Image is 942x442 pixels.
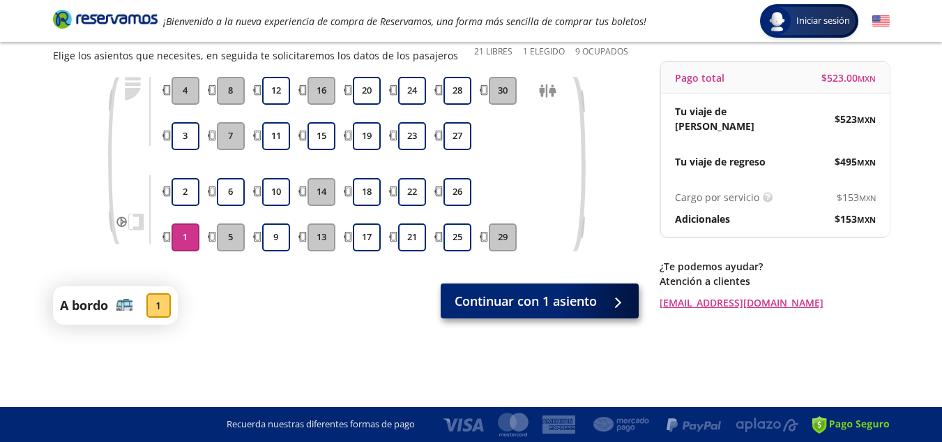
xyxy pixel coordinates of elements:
p: A bordo [60,296,108,315]
em: ¡Bienvenido a la nueva experiencia de compra de Reservamos, una forma más sencilla de comprar tus... [163,15,646,28]
i: Brand Logo [53,8,158,29]
button: Continuar con 1 asiento [441,283,639,318]
button: 13 [307,223,335,251]
small: MXN [857,115,876,125]
button: 7 [217,122,245,150]
button: 16 [307,77,335,105]
p: 1 Elegido [523,45,565,58]
button: 8 [217,77,245,105]
button: 29 [489,223,517,251]
a: Brand Logo [53,8,158,34]
button: 9 [262,223,290,251]
button: 4 [172,77,199,105]
span: Iniciar sesión [791,14,856,28]
button: 28 [443,77,471,105]
p: Cargo por servicio [675,190,759,205]
p: Tu viaje de [PERSON_NAME] [675,104,775,133]
small: MXN [857,214,876,225]
button: 21 [398,223,426,251]
span: $ 523 [835,112,876,126]
span: Continuar con 1 asiento [455,292,597,311]
button: 18 [353,178,381,206]
iframe: Messagebird Livechat Widget [861,361,928,428]
p: 9 Ocupados [575,45,628,58]
button: 1 [172,223,199,251]
button: English [872,13,890,30]
button: 25 [443,223,471,251]
button: 26 [443,178,471,206]
button: 6 [217,178,245,206]
span: $ 495 [835,154,876,169]
button: 27 [443,122,471,150]
p: ¿Te podemos ayudar? [660,259,890,274]
button: 24 [398,77,426,105]
a: [EMAIL_ADDRESS][DOMAIN_NAME] [660,295,890,310]
button: 15 [307,122,335,150]
small: MXN [859,193,876,203]
button: 20 [353,77,381,105]
span: $ 153 [835,212,876,226]
p: Pago total [675,71,724,85]
button: 30 [489,77,517,105]
button: 17 [353,223,381,251]
p: Tu viaje de regreso [675,154,766,169]
button: 23 [398,122,426,150]
button: 2 [172,178,199,206]
button: 3 [172,122,199,150]
button: 19 [353,122,381,150]
button: 22 [398,178,426,206]
p: Elige los asientos que necesites, en seguida te solicitaremos los datos de los pasajeros [53,48,458,63]
div: 1 [146,293,171,318]
button: 14 [307,178,335,206]
small: MXN [857,157,876,168]
small: MXN [858,73,876,84]
button: 10 [262,178,290,206]
button: 5 [217,223,245,251]
span: $ 153 [837,190,876,205]
p: Adicionales [675,212,730,226]
button: 11 [262,122,290,150]
p: Atención a clientes [660,274,890,288]
p: Recuerda nuestras diferentes formas de pago [227,418,415,432]
span: $ 523.00 [821,71,876,85]
p: 21 Libres [474,45,512,58]
button: 12 [262,77,290,105]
